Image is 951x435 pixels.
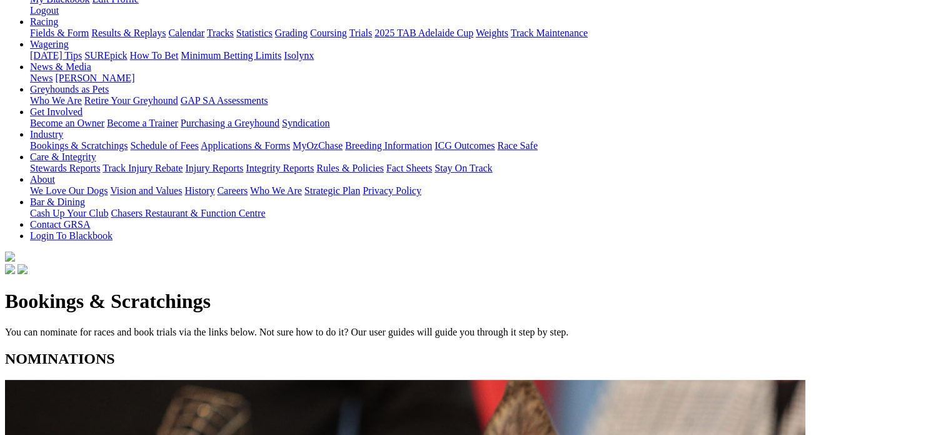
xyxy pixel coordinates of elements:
a: Statistics [236,28,273,38]
a: Greyhounds as Pets [30,84,109,95]
a: Stewards Reports [30,163,100,173]
a: GAP SA Assessments [181,95,268,106]
a: Applications & Forms [201,140,290,151]
a: Fields & Form [30,28,89,38]
a: Coursing [310,28,347,38]
a: Grading [275,28,308,38]
a: Race Safe [497,140,537,151]
a: Who We Are [250,185,302,196]
img: twitter.svg [18,264,28,274]
a: Rules & Policies [316,163,384,173]
a: Who We Are [30,95,82,106]
h1: Bookings & Scratchings [5,290,946,313]
a: Become an Owner [30,118,104,128]
a: Retire Your Greyhound [84,95,178,106]
p: You can nominate for races and book trials via the links below. Not sure how to do it? Our user g... [5,327,946,338]
img: logo-grsa-white.png [5,252,15,262]
a: Chasers Restaurant & Function Centre [111,208,265,218]
a: Bar & Dining [30,197,85,207]
a: Results & Replays [91,28,166,38]
a: News & Media [30,61,91,72]
a: Fact Sheets [386,163,432,173]
a: Wagering [30,39,69,49]
h2: NOMINATIONS [5,351,946,367]
a: Become a Trainer [107,118,178,128]
a: Cash Up Your Club [30,208,108,218]
a: Integrity Reports [246,163,314,173]
a: Care & Integrity [30,151,96,162]
img: facebook.svg [5,264,15,274]
a: How To Bet [130,50,179,61]
a: Racing [30,16,58,27]
a: Injury Reports [185,163,243,173]
a: Track Maintenance [511,28,588,38]
a: Industry [30,129,63,140]
a: Isolynx [284,50,314,61]
a: Login To Blackbook [30,230,113,241]
a: Weights [476,28,508,38]
a: Syndication [282,118,330,128]
a: Purchasing a Greyhound [181,118,279,128]
a: News [30,73,53,83]
a: Strategic Plan [304,185,360,196]
a: Schedule of Fees [130,140,198,151]
a: 2025 TAB Adelaide Cup [375,28,473,38]
div: Industry [30,140,946,151]
div: Bar & Dining [30,208,946,219]
a: Track Injury Rebate [103,163,183,173]
a: Careers [217,185,248,196]
a: Calendar [168,28,204,38]
a: Breeding Information [345,140,432,151]
a: Stay On Track [435,163,492,173]
a: Privacy Policy [363,185,421,196]
a: About [30,174,55,185]
a: [PERSON_NAME] [55,73,134,83]
a: Get Involved [30,106,83,117]
div: Wagering [30,50,946,61]
a: Tracks [207,28,234,38]
a: Bookings & Scratchings [30,140,128,151]
a: Contact GRSA [30,219,90,230]
a: SUREpick [84,50,127,61]
a: Trials [349,28,372,38]
div: Care & Integrity [30,163,946,174]
div: News & Media [30,73,946,84]
div: About [30,185,946,197]
a: [DATE] Tips [30,50,82,61]
a: Vision and Values [110,185,182,196]
a: MyOzChase [293,140,343,151]
div: Racing [30,28,946,39]
a: ICG Outcomes [435,140,495,151]
a: History [184,185,214,196]
div: Greyhounds as Pets [30,95,946,106]
a: We Love Our Dogs [30,185,108,196]
a: Minimum Betting Limits [181,50,281,61]
a: Logout [30,5,59,16]
div: Get Involved [30,118,946,129]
